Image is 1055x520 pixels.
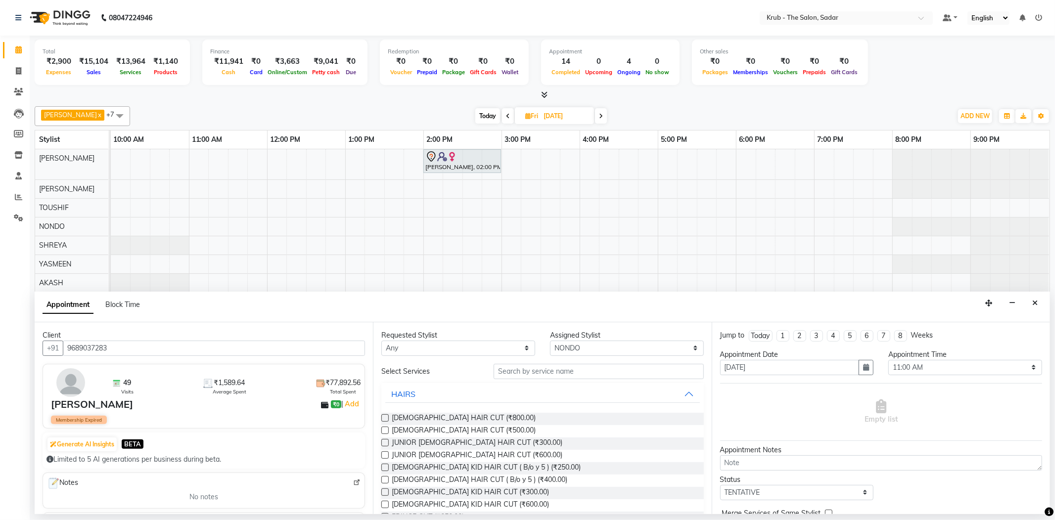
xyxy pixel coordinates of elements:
[392,450,562,462] span: JUNIOR [DEMOGRAPHIC_DATA] HAIR CUT (₹600.00)
[374,366,486,377] div: Select Services
[44,111,97,119] span: [PERSON_NAME]
[440,56,467,67] div: ₹0
[499,56,521,67] div: ₹0
[39,154,94,163] span: [PERSON_NAME]
[392,462,581,475] span: [DEMOGRAPHIC_DATA] KID HAIR CUT ( B/o y 5 ) (₹250.00)
[121,388,134,395] span: Visits
[388,47,521,56] div: Redemption
[343,398,361,410] a: Add
[247,56,265,67] div: ₹0
[467,69,499,76] span: Gift Cards
[414,56,440,67] div: ₹0
[828,69,860,76] span: Gift Cards
[615,69,643,76] span: Ongoing
[47,437,117,451] button: Generate AI Insights
[731,56,771,67] div: ₹0
[392,413,536,425] span: [DEMOGRAPHIC_DATA] HAIR CUT (₹800.00)
[109,4,152,32] b: 08047224946
[391,388,415,400] div: HAIRS
[720,360,860,375] input: yyyy-mm-dd
[39,184,94,193] span: [PERSON_NAME]
[720,349,874,360] div: Appointment Date
[39,241,67,250] span: SHREYA
[720,445,1042,455] div: Appointment Notes
[550,330,704,341] div: Assigned Stylist
[268,132,303,147] a: 12:00 PM
[700,69,731,76] span: Packages
[643,56,672,67] div: 0
[265,69,310,76] span: Online/Custom
[424,151,500,172] div: [PERSON_NAME], 02:00 PM-03:00 PM, PUMMING TREATMENT
[580,132,611,147] a: 4:00 PM
[392,499,549,512] span: [DEMOGRAPHIC_DATA] KID HAIR CUT (₹600.00)
[961,112,990,120] span: ADD NEW
[151,69,180,76] span: Products
[971,132,1002,147] a: 9:00 PM
[494,364,703,379] input: Search by service name
[815,132,846,147] a: 7:00 PM
[810,330,823,342] li: 3
[106,110,122,118] span: +7
[392,425,536,437] span: [DEMOGRAPHIC_DATA] HAIR CUT (₹500.00)
[47,477,78,490] span: Notes
[541,109,590,124] input: 2025-09-05
[39,203,69,212] span: TOUSHIF
[440,69,467,76] span: Package
[75,56,112,67] div: ₹15,104
[736,132,768,147] a: 6:00 PM
[424,132,455,147] a: 2:00 PM
[43,47,182,56] div: Total
[43,296,93,314] span: Appointment
[112,56,149,67] div: ₹13,964
[893,132,924,147] a: 8:00 PM
[43,341,63,356] button: +91
[43,56,75,67] div: ₹2,900
[392,487,549,499] span: [DEMOGRAPHIC_DATA] KID HAIR CUT (₹300.00)
[583,69,615,76] span: Upcoming
[220,69,238,76] span: Cash
[475,108,500,124] span: Today
[583,56,615,67] div: 0
[658,132,689,147] a: 5:00 PM
[700,47,860,56] div: Other sales
[210,47,360,56] div: Finance
[392,475,567,487] span: [DEMOGRAPHIC_DATA] HAIR CUT ( B/o y 5 ) (₹400.00)
[861,330,873,342] li: 6
[751,331,770,341] div: Today
[213,388,246,395] span: Average Spent
[615,56,643,67] div: 4
[549,47,672,56] div: Appointment
[111,132,146,147] a: 10:00 AM
[499,69,521,76] span: Wallet
[800,69,828,76] span: Prepaids
[310,69,342,76] span: Petty cash
[777,330,789,342] li: 1
[414,69,440,76] span: Prepaid
[771,69,800,76] span: Vouchers
[827,330,840,342] li: 4
[844,330,857,342] li: 5
[381,330,535,341] div: Requested Stylist
[549,56,583,67] div: 14
[39,260,71,268] span: YASMEEN
[39,278,63,287] span: AKASH
[341,398,361,410] span: |
[793,330,806,342] li: 2
[46,454,361,465] div: Limited to 5 AI generations per business during beta.
[731,69,771,76] span: Memberships
[720,475,874,485] div: Status
[1028,296,1042,311] button: Close
[523,112,541,120] span: Fri
[265,56,310,67] div: ₹3,663
[549,69,583,76] span: Completed
[720,330,745,341] div: Jump to
[958,109,992,123] button: ADD NEW
[894,330,907,342] li: 8
[84,69,103,76] span: Sales
[97,111,101,119] a: x
[44,69,74,76] span: Expenses
[392,437,562,450] span: JUNIOR [DEMOGRAPHIC_DATA] HAIR CUT (₹300.00)
[888,349,1042,360] div: Appointment Time
[122,439,143,449] span: BETA
[342,56,360,67] div: ₹0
